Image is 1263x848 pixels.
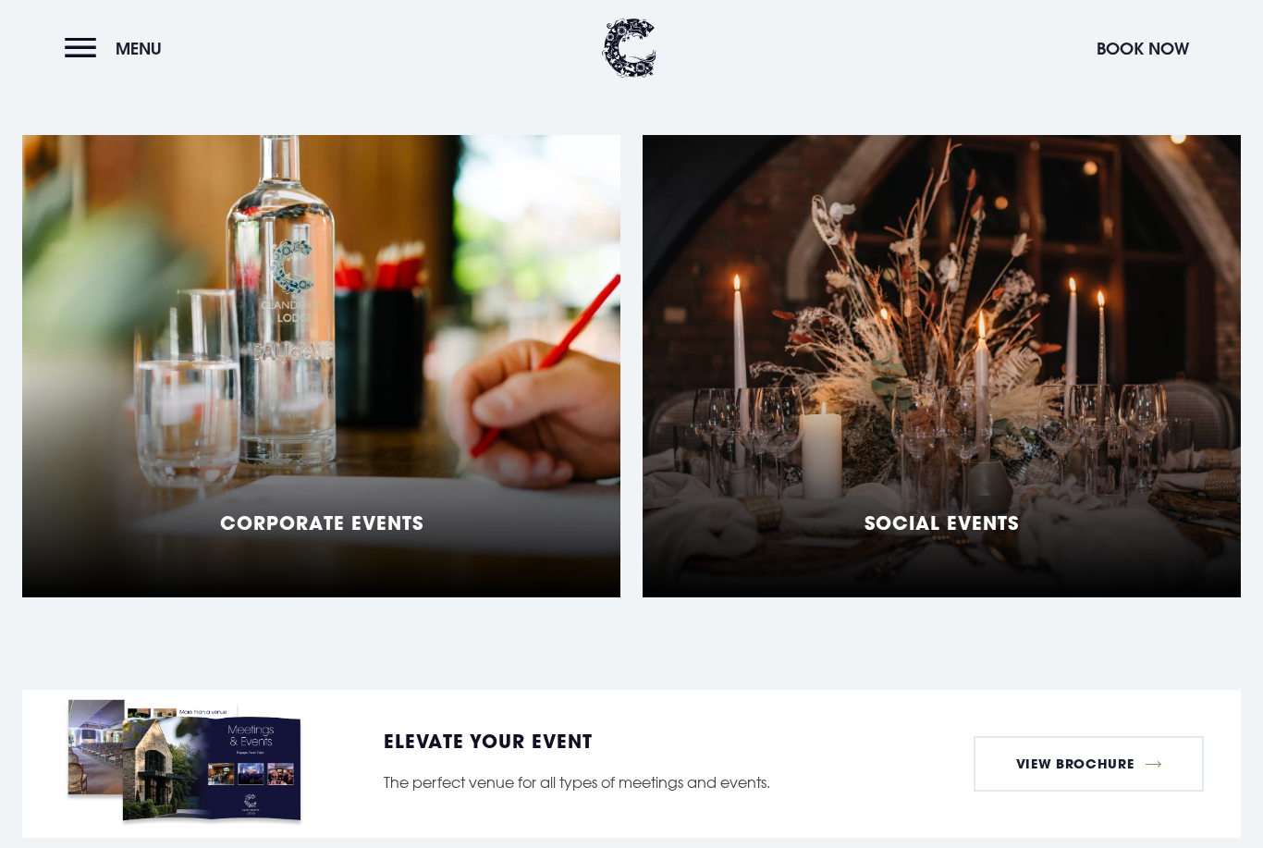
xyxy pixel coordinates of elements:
button: Book Now [1087,29,1198,68]
button: Menu [65,29,171,68]
img: Meetings events packages brochure, Clandeboye Lodge. [59,691,310,839]
a: View Brochure [974,737,1204,793]
span: Menu [116,38,162,59]
h5: Social Events [864,512,1019,535]
h5: Corporate Events [220,512,423,535]
img: Clandeboye Lodge [602,18,657,79]
h5: ELEVATE YOUR EVENT [384,732,803,751]
a: Social Events [643,136,1241,598]
p: The perfect venue for all types of meetings and events. [384,769,803,797]
a: Corporate Events [22,136,620,598]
